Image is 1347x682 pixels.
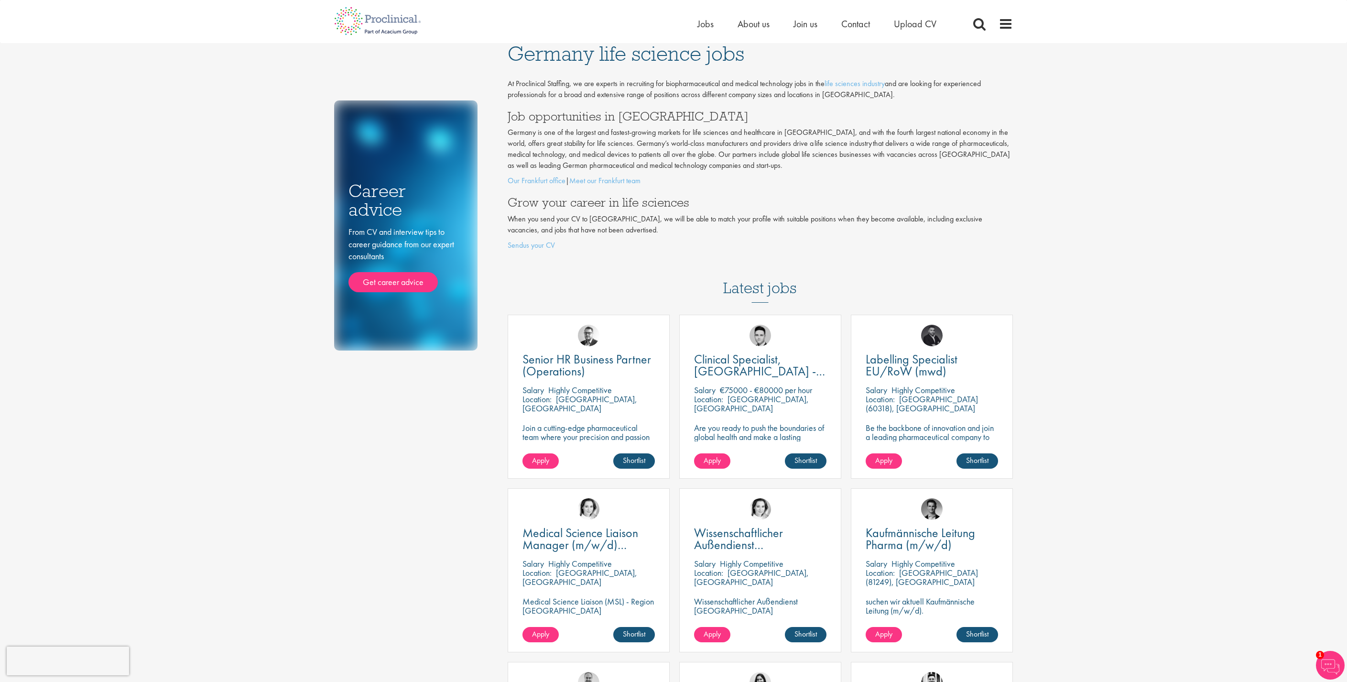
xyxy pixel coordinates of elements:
[697,18,714,30] a: Jobs
[522,351,651,379] span: Senior HR Business Partner (Operations)
[522,394,552,405] span: Location:
[956,627,998,642] a: Shortlist
[875,455,892,465] span: Apply
[793,18,817,30] a: Join us
[866,558,887,569] span: Salary
[522,394,637,414] p: [GEOGRAPHIC_DATA], [GEOGRAPHIC_DATA]
[522,558,544,569] span: Salary
[522,525,638,565] span: Medical Science Liaison Manager (m/w/d) Nephrologie
[694,527,826,551] a: Wissenschaftlicher Außendienst [GEOGRAPHIC_DATA]
[875,629,892,639] span: Apply
[508,196,1013,209] h3: Grow your career in life sciences
[956,453,998,469] a: Shortlist
[508,176,1013,187] p: |
[522,597,655,615] p: Medical Science Liaison (MSL) - Region [GEOGRAPHIC_DATA]
[508,214,1013,236] p: When you send your CV to [GEOGRAPHIC_DATA], we will be able to match your profile with suitable p...
[694,351,825,391] span: Clinical Specialist, [GEOGRAPHIC_DATA] - Cardiac
[866,627,902,642] a: Apply
[508,240,555,250] a: Sendus your CV
[522,567,552,578] span: Location:
[532,455,549,465] span: Apply
[866,353,998,377] a: Labelling Specialist EU/RoW (mwd)
[613,453,655,469] a: Shortlist
[532,629,549,639] span: Apply
[522,627,559,642] a: Apply
[522,527,655,551] a: Medical Science Liaison Manager (m/w/d) Nephrologie
[694,567,723,578] span: Location:
[750,498,771,520] img: Greta Prestel
[348,272,438,292] a: Get career advice
[569,176,641,186] a: Meet our Frankfurt team
[522,423,655,460] p: Join a cutting-edge pharmaceutical team where your precision and passion for quality will help sh...
[1316,651,1345,680] img: Chatbot
[891,385,955,396] p: Highly Competitive
[522,353,655,377] a: Senior HR Business Partner (Operations)
[694,567,809,587] p: [GEOGRAPHIC_DATA], [GEOGRAPHIC_DATA]
[522,385,544,396] span: Salary
[841,18,870,30] a: Contact
[720,558,783,569] p: Highly Competitive
[694,353,826,377] a: Clinical Specialist, [GEOGRAPHIC_DATA] - Cardiac
[508,127,1013,171] p: Germany is one of the largest and fastest-growing markets for life sciences and healthcare in [GE...
[694,597,826,615] p: Wissenschaftlicher Außendienst [GEOGRAPHIC_DATA]
[508,78,1013,100] p: At Proclinical Staffing, we are experts in recruiting for biopharmaceutical and medical technolog...
[694,558,716,569] span: Salary
[866,385,887,396] span: Salary
[738,18,770,30] a: About us
[866,423,998,460] p: Be the backbone of innovation and join a leading pharmaceutical company to help keep life-changin...
[1316,651,1324,659] span: 1
[704,629,721,639] span: Apply
[720,385,812,396] p: €75000 - €80000 per hour
[522,453,559,469] a: Apply
[694,453,730,469] a: Apply
[522,567,637,587] p: [GEOGRAPHIC_DATA], [GEOGRAPHIC_DATA]
[578,325,599,346] img: Niklas Kaminski
[785,627,826,642] a: Shortlist
[348,226,463,292] div: From CV and interview tips to career guidance from our expert consultants
[694,627,730,642] a: Apply
[613,627,655,642] a: Shortlist
[866,453,902,469] a: Apply
[825,78,885,88] a: life sciences industry
[866,525,975,553] span: Kaufmännische Leitung Pharma (m/w/d)
[694,394,809,414] p: [GEOGRAPHIC_DATA], [GEOGRAPHIC_DATA]
[891,558,955,569] p: Highly Competitive
[866,527,998,551] a: Kaufmännische Leitung Pharma (m/w/d)
[921,325,943,346] img: Fidan Beqiraj
[694,423,826,469] p: Are you ready to push the boundaries of global health and make a lasting impact? This role at a h...
[508,110,1013,122] h3: Job opportunities in [GEOGRAPHIC_DATA]
[894,18,936,30] a: Upload CV
[548,558,612,569] p: Highly Competitive
[7,647,129,675] iframe: reCAPTCHA
[694,525,809,565] span: Wissenschaftlicher Außendienst [GEOGRAPHIC_DATA]
[866,394,978,414] p: [GEOGRAPHIC_DATA] (60318), [GEOGRAPHIC_DATA]
[704,455,721,465] span: Apply
[723,256,797,303] h3: Latest jobs
[866,351,957,379] span: Labelling Specialist EU/RoW (mwd)
[694,385,716,396] span: Salary
[866,394,895,405] span: Location:
[548,385,612,396] p: Highly Competitive
[866,567,978,587] p: [GEOGRAPHIC_DATA] (81249), [GEOGRAPHIC_DATA]
[866,567,895,578] span: Location:
[866,597,998,615] p: suchen wir aktuell Kaufmännische Leitung (m/w/d).
[750,325,771,346] img: Connor Lynes
[508,176,565,186] a: Our Frankfurt office
[694,394,723,405] span: Location:
[785,453,826,469] a: Shortlist
[348,182,463,219] h3: Career advice
[578,498,599,520] img: Greta Prestel
[508,41,744,66] span: Germany life science jobs
[921,498,943,520] img: Max Slevogt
